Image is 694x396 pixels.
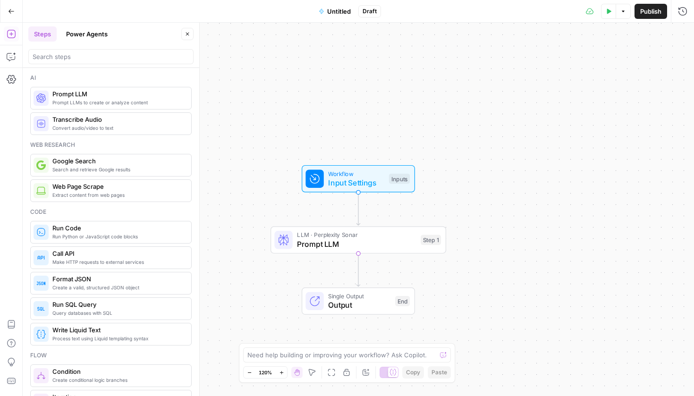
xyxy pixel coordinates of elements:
[52,258,184,266] span: Make HTTP requests to external services
[30,208,192,216] div: Code
[52,376,184,384] span: Create conditional logic branches
[406,368,420,377] span: Copy
[52,335,184,342] span: Process text using Liquid templating syntax
[52,124,184,132] span: Convert audio/video to text
[52,191,184,199] span: Extract content from web pages
[52,89,184,99] span: Prompt LLM
[328,292,390,301] span: Single Output
[328,177,384,188] span: Input Settings
[28,26,57,42] button: Steps
[421,235,441,245] div: Step 1
[402,366,424,379] button: Copy
[52,284,184,291] span: Create a valid, structured JSON object
[52,223,184,233] span: Run Code
[395,296,410,306] div: End
[389,174,410,184] div: Inputs
[313,4,356,19] button: Untitled
[30,351,192,360] div: Flow
[52,166,184,173] span: Search and retrieve Google results
[52,367,184,376] span: Condition
[52,182,184,191] span: Web Page Scrape
[52,249,184,258] span: Call API
[328,299,390,311] span: Output
[52,274,184,284] span: Format JSON
[271,165,446,193] div: WorkflowInput SettingsInputs
[327,7,351,16] span: Untitled
[432,368,447,377] span: Paste
[30,141,192,149] div: Web research
[297,230,416,239] span: LLM · Perplexity Sonar
[52,325,184,335] span: Write Liquid Text
[328,169,384,178] span: Workflow
[33,52,189,61] input: Search steps
[635,4,667,19] button: Publish
[640,7,661,16] span: Publish
[52,99,184,106] span: Prompt LLMs to create or analyze content
[52,115,184,124] span: Transcribe Audio
[356,193,360,226] g: Edge from start to step_1
[52,156,184,166] span: Google Search
[30,74,192,82] div: Ai
[428,366,451,379] button: Paste
[356,253,360,286] g: Edge from step_1 to end
[363,7,377,16] span: Draft
[60,26,113,42] button: Power Agents
[52,309,184,317] span: Query databases with SQL
[297,238,416,250] span: Prompt LLM
[52,233,184,240] span: Run Python or JavaScript code blocks
[52,300,184,309] span: Run SQL Query
[271,227,446,254] div: LLM · Perplexity SonarPrompt LLMStep 1
[259,369,272,376] span: 120%
[271,287,446,315] div: Single OutputOutputEnd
